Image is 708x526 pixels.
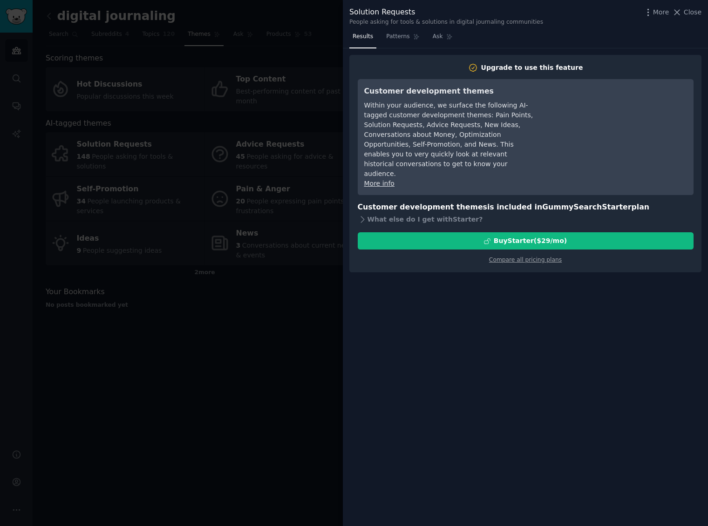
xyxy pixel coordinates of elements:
h3: Customer development themes [364,86,534,97]
button: BuyStarter($29/mo) [358,232,694,250]
div: Within your audience, we surface the following AI-tagged customer development themes: Pain Points... [364,101,534,179]
span: Ask [433,33,443,41]
span: GummySearch Starter [542,202,631,211]
div: People asking for tools & solutions in digital journaling communities [349,18,543,27]
iframe: YouTube video player [547,86,687,155]
a: Patterns [383,29,422,48]
div: Upgrade to use this feature [481,63,583,73]
h3: Customer development themes is included in plan [358,202,694,213]
div: What else do I get with Starter ? [358,213,694,226]
span: More [653,7,669,17]
span: Results [353,33,373,41]
a: Results [349,29,376,48]
button: More [643,7,669,17]
button: Close [672,7,701,17]
span: Close [684,7,701,17]
a: Ask [429,29,456,48]
a: Compare all pricing plans [489,256,562,263]
div: Buy Starter ($ 29 /mo ) [494,236,567,246]
span: Patterns [386,33,409,41]
div: Solution Requests [349,7,543,18]
a: More info [364,180,395,187]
